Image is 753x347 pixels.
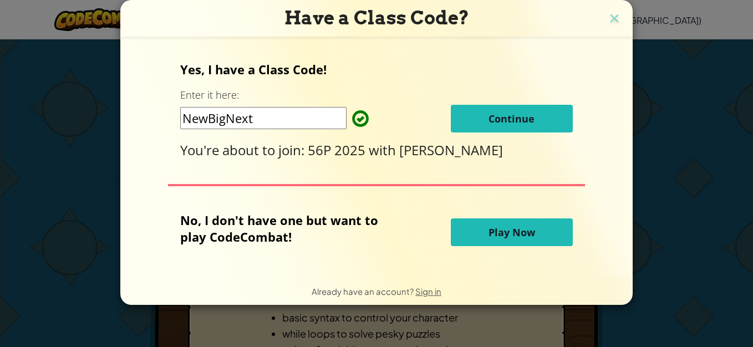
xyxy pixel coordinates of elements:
[308,141,369,159] span: 56P 2025
[399,141,503,159] span: [PERSON_NAME]
[451,105,573,132] button: Continue
[451,218,573,246] button: Play Now
[180,88,239,102] label: Enter it here:
[369,141,399,159] span: with
[284,7,469,29] span: Have a Class Code?
[180,141,308,159] span: You're about to join:
[180,212,395,245] p: No, I don't have one but want to play CodeCombat!
[489,112,535,125] span: Continue
[607,11,622,28] img: close icon
[180,61,572,78] p: Yes, I have a Class Code!
[415,286,441,297] a: Sign in
[489,226,535,239] span: Play Now
[312,286,415,297] span: Already have an account?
